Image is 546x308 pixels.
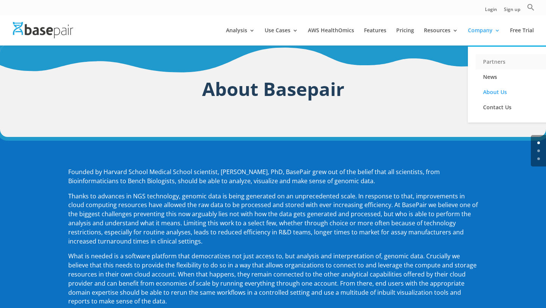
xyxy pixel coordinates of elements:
a: Analysis [226,28,255,46]
h1: About Basepair [68,75,478,106]
a: Login [485,7,497,15]
img: Basepair [13,22,73,38]
a: AWS HealthOmics [308,28,354,46]
a: 0 [537,141,540,144]
a: Pricing [396,28,414,46]
a: Sign up [504,7,520,15]
a: Features [364,28,386,46]
a: Resources [424,28,458,46]
iframe: Drift Widget Chat Controller [508,270,537,299]
a: Search Icon Link [527,3,535,15]
a: Use Cases [265,28,298,46]
a: 1 [537,149,540,152]
a: 2 [537,157,540,160]
span: Thanks to advances in NGS technology, genomic data is being generated on an unprecedented scale. ... [68,192,478,245]
a: Company [468,28,500,46]
svg: Search [527,3,535,11]
a: Free Trial [510,28,534,46]
p: Founded by Harvard School Medical School scientist, [PERSON_NAME], PhD, BasePair grew out of the ... [68,168,478,192]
